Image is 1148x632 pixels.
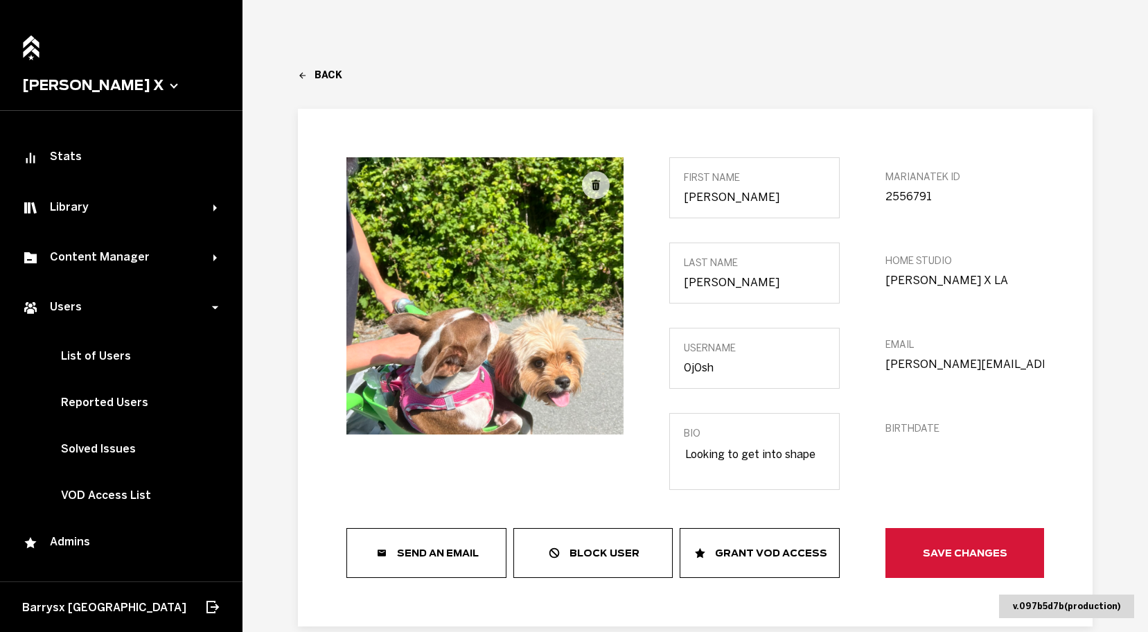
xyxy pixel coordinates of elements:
[885,190,1044,203] input: MarianaTek ID
[680,528,840,578] button: Grant VOD Access
[22,535,220,552] div: Admins
[22,299,213,316] div: Users
[885,339,1044,351] span: Email
[684,428,825,439] span: Bio
[684,276,825,289] input: last Name
[885,171,1044,183] span: MarianaTek ID
[684,361,825,374] input: Username
[684,446,825,475] textarea: Bio
[197,592,227,622] button: Log out
[684,342,825,354] span: Username
[19,28,44,58] a: Home
[885,441,1044,455] input: Birthdate
[22,601,186,614] span: Barrysx [GEOGRAPHIC_DATA]
[346,157,624,434] img: 887b31ae-2093-4003-8fe2-295723362341.jpeg
[885,274,1044,287] input: Home studio
[298,69,1093,81] a: Back
[22,150,220,166] div: Stats
[684,172,825,184] span: first Name
[885,255,1044,267] span: Home studio
[346,528,506,578] button: Send an email
[22,77,220,94] button: [PERSON_NAME] X
[684,257,825,269] span: last Name
[885,423,1044,434] span: Birthdate
[885,358,1044,371] input: Email
[684,191,825,204] input: first Name
[999,595,1134,618] div: v. 097b5d7b ( production )
[22,249,213,266] div: Content Manager
[22,200,213,216] div: Library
